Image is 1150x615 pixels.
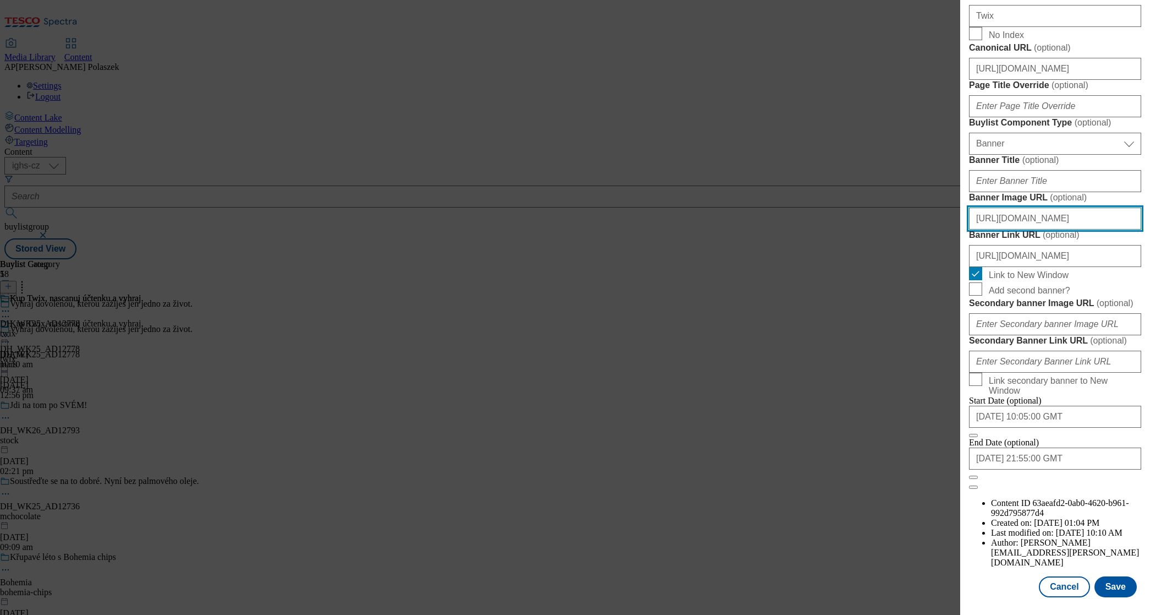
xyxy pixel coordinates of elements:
span: ( optional ) [1052,80,1088,90]
input: Enter Description [969,5,1141,27]
label: Banner Image URL [969,192,1141,203]
span: ( optional ) [1043,230,1080,240]
button: Close [969,476,978,479]
input: Enter Banner Image URL [969,208,1141,230]
span: [DATE] 01:04 PM [1034,518,1099,527]
span: Link secondary banner to New Window [989,376,1137,396]
span: ( optional ) [1022,155,1059,165]
input: Enter Secondary banner Image URL [969,313,1141,335]
span: ( optional ) [1034,43,1071,52]
li: Author: [991,538,1141,568]
span: End Date (optional) [969,438,1039,447]
span: 63aeafd2-0ab0-4620-b961-992d795877d4 [991,498,1129,518]
span: No Index [989,30,1024,40]
label: Canonical URL [969,42,1141,53]
label: Secondary banner Image URL [969,298,1141,309]
input: Enter Banner Title [969,170,1141,192]
label: Secondary Banner Link URL [969,335,1141,346]
input: Enter Date [969,448,1141,470]
span: ( optional ) [1050,193,1087,202]
input: Enter Banner Link URL [969,245,1141,267]
span: ( optional ) [1090,336,1127,345]
label: Buylist Component Type [969,117,1141,128]
li: Created on: [991,518,1141,528]
label: Banner Title [969,155,1141,166]
button: Close [969,434,978,437]
label: Page Title Override [969,80,1141,91]
label: Banner Link URL [969,230,1141,241]
li: Last modified on: [991,528,1141,538]
input: Enter Canonical URL [969,58,1141,80]
span: [PERSON_NAME][EMAIL_ADDRESS][PERSON_NAME][DOMAIN_NAME] [991,538,1139,567]
span: Add second banner? [989,286,1070,296]
span: ( optional ) [1097,298,1133,308]
input: Enter Date [969,406,1141,428]
span: ( optional ) [1075,118,1111,127]
li: Content ID [991,498,1141,518]
input: Enter Page Title Override [969,95,1141,117]
button: Cancel [1039,576,1089,597]
span: [DATE] 10:10 AM [1056,528,1122,537]
span: Start Date (optional) [969,396,1042,405]
span: Link to New Window [989,270,1069,280]
button: Save [1094,576,1137,597]
input: Enter Secondary Banner Link URL [969,351,1141,373]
